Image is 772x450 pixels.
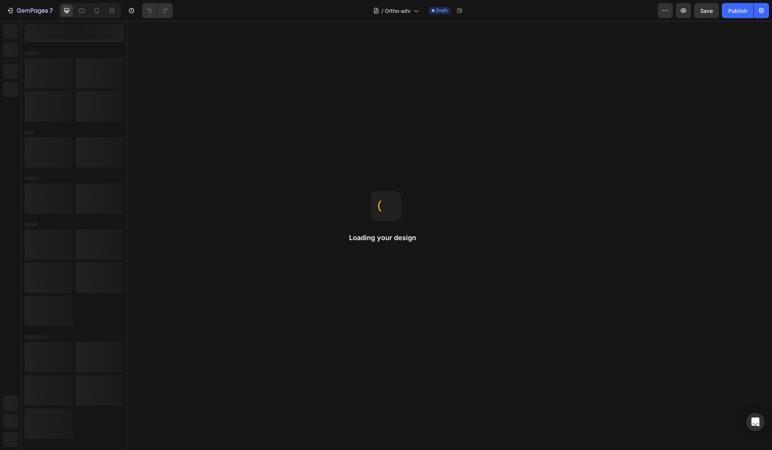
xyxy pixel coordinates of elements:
[381,7,383,15] span: /
[385,7,411,15] span: Ortho-adv
[746,413,764,431] div: Open Intercom Messenger
[349,233,423,242] h2: Loading your design
[728,7,747,15] div: Publish
[49,6,53,15] p: 7
[722,3,754,18] button: Publish
[700,8,713,14] span: Save
[436,7,447,14] span: Draft
[142,3,173,18] div: Undo/Redo
[694,3,719,18] button: Save
[3,3,56,18] button: 7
